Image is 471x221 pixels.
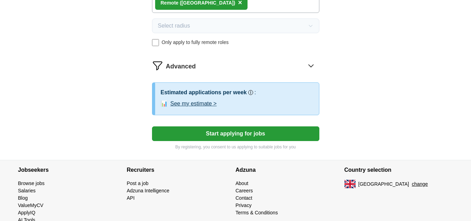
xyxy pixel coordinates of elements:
a: About [236,181,249,186]
button: change [412,181,428,188]
a: Adzuna Intelligence [127,188,169,193]
h3: Estimated applications per week [161,88,247,97]
span: Only apply to fully remote roles [162,39,229,46]
a: Contact [236,195,252,201]
a: API [127,195,135,201]
img: UK flag [344,180,356,188]
h3: : [255,88,256,97]
a: Careers [236,188,253,193]
a: ValueMyCV [18,202,44,208]
a: Salaries [18,188,36,193]
button: Select radius [152,19,319,33]
a: Post a job [127,181,149,186]
h4: Country selection [344,160,453,180]
span: 📊 [161,100,168,108]
a: Terms & Conditions [236,210,278,215]
img: filter [152,60,163,71]
a: Browse jobs [18,181,45,186]
a: Blog [18,195,28,201]
p: By registering, you consent to us applying to suitable jobs for you [152,144,319,150]
button: Start applying for jobs [152,126,319,141]
input: Only apply to fully remote roles [152,39,159,46]
a: ApplyIQ [18,210,36,215]
span: [GEOGRAPHIC_DATA] [358,181,409,188]
a: Privacy [236,202,252,208]
span: Advanced [166,62,196,71]
span: Select radius [158,22,190,30]
button: See my estimate > [170,100,217,108]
